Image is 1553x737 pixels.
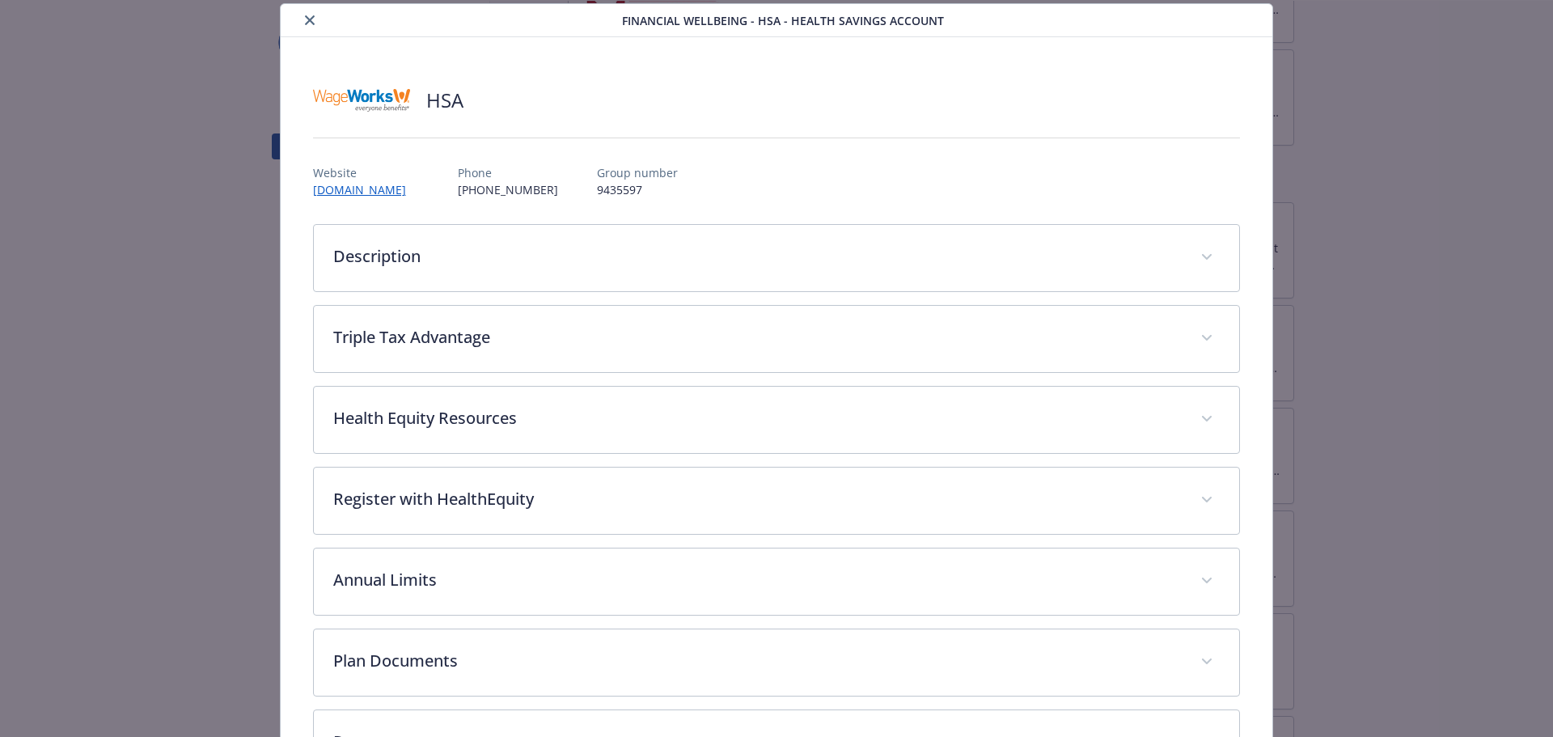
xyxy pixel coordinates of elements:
img: WageWorks [313,76,410,125]
p: Annual Limits [333,568,1182,592]
p: Website [313,164,419,181]
span: Financial Wellbeing - HSA - Health Savings Account [622,12,944,29]
div: Register with HealthEquity [314,468,1240,534]
p: [PHONE_NUMBER] [458,181,558,198]
h2: HSA [426,87,463,114]
p: Phone [458,164,558,181]
div: Triple Tax Advantage [314,306,1240,372]
div: Plan Documents [314,629,1240,696]
div: Annual Limits [314,549,1240,615]
a: [DOMAIN_NAME] [313,182,419,197]
p: Triple Tax Advantage [333,325,1182,349]
p: Register with HealthEquity [333,487,1182,511]
p: Group number [597,164,678,181]
p: Plan Documents [333,649,1182,673]
p: 9435597 [597,181,678,198]
div: Description [314,225,1240,291]
p: Health Equity Resources [333,406,1182,430]
button: close [300,11,319,30]
div: Health Equity Resources [314,387,1240,453]
p: Description [333,244,1182,269]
